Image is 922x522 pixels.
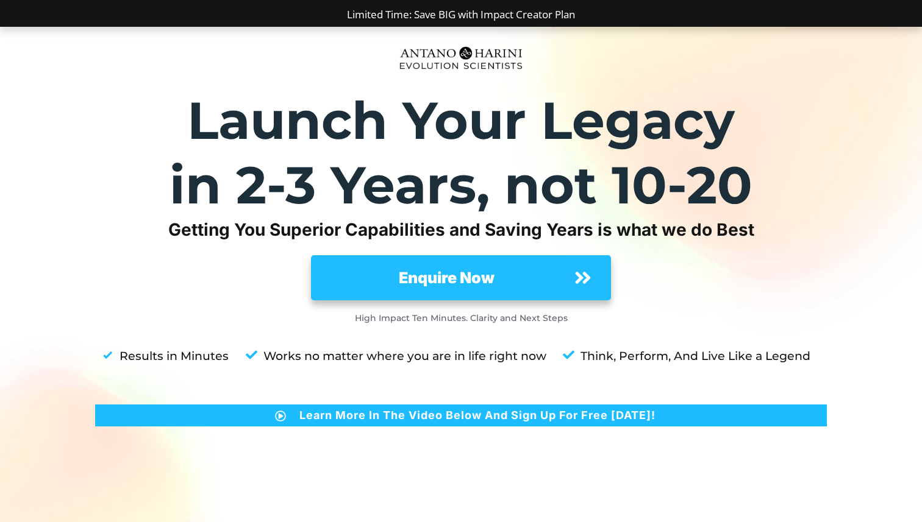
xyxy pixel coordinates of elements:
img: Evolution-Scientist (2) [394,40,528,76]
strong: High Impact Ten Minutes. Clarity and Next Steps [355,312,568,323]
strong: Launch Your Legacy [187,89,735,152]
strong: in 2-3 Years, not 10-20 [170,153,752,216]
strong: Think, Perform, And Live Like a Legend [581,349,810,363]
strong: Results in Minutes [120,349,229,363]
strong: Getting You Superior Capabilities and Saving Years is what we do Best [168,219,754,240]
strong: Works no matter where you are in life right now [263,349,546,363]
strong: Enquire Now [399,269,495,287]
a: Enquire Now [311,255,611,300]
strong: Learn More In The Video Below And Sign Up For Free [DATE]! [299,409,656,421]
a: Limited Time: Save BIG with Impact Creator Plan [347,7,575,21]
